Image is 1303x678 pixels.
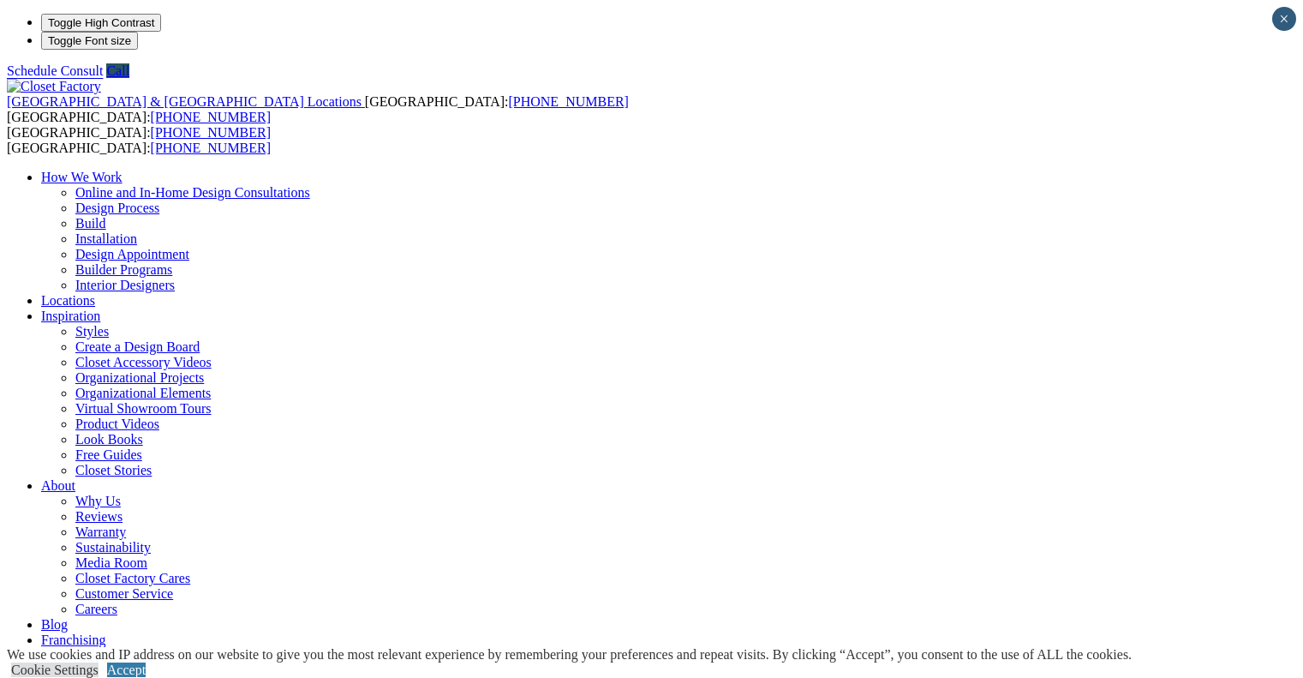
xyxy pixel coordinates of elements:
a: About [41,478,75,493]
a: Design Process [75,201,159,215]
a: Inspiration [41,309,100,323]
a: Organizational Elements [75,386,211,400]
a: Organizational Projects [75,370,204,385]
a: Styles [75,324,109,339]
a: How We Work [41,170,123,184]
a: Build [75,216,106,231]
button: Toggle Font size [41,32,138,50]
a: Media Room [75,555,147,570]
img: Closet Factory [7,79,101,94]
a: Blog [41,617,68,632]
button: Close [1272,7,1296,31]
a: Interior Designers [75,278,175,292]
a: Look Books [75,432,143,447]
a: [PHONE_NUMBER] [508,94,628,109]
a: Locations [41,293,95,308]
a: Accept [107,663,146,677]
span: [GEOGRAPHIC_DATA] & [GEOGRAPHIC_DATA] Locations [7,94,362,109]
button: Toggle High Contrast [41,14,161,32]
div: We use cookies and IP address on our website to give you the most relevant experience by remember... [7,647,1132,663]
a: Why Us [75,494,121,508]
a: Builder Programs [75,262,172,277]
a: Sustainability [75,540,151,555]
a: Franchising [41,633,106,647]
a: [PHONE_NUMBER] [151,110,271,124]
a: Free Guides [75,447,142,462]
span: [GEOGRAPHIC_DATA]: [GEOGRAPHIC_DATA]: [7,94,629,124]
span: Toggle High Contrast [48,16,154,29]
a: [GEOGRAPHIC_DATA] & [GEOGRAPHIC_DATA] Locations [7,94,365,109]
a: Warranty [75,525,126,539]
a: Design Appointment [75,247,189,261]
span: Toggle Font size [48,34,131,47]
a: Create a Design Board [75,339,200,354]
a: Customer Service [75,586,173,601]
a: Closet Stories [75,463,152,477]
a: Careers [75,602,117,616]
a: [PHONE_NUMBER] [151,141,271,155]
a: Installation [75,231,137,246]
a: Schedule Consult [7,63,103,78]
a: [PHONE_NUMBER] [151,125,271,140]
a: Cookie Settings [11,663,99,677]
a: Product Videos [75,417,159,431]
a: Closet Factory Cares [75,571,190,585]
a: Virtual Showroom Tours [75,401,212,416]
span: [GEOGRAPHIC_DATA]: [GEOGRAPHIC_DATA]: [7,125,271,155]
a: Reviews [75,509,123,524]
a: Closet Accessory Videos [75,355,212,369]
a: Call [106,63,129,78]
a: Online and In-Home Design Consultations [75,185,310,200]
